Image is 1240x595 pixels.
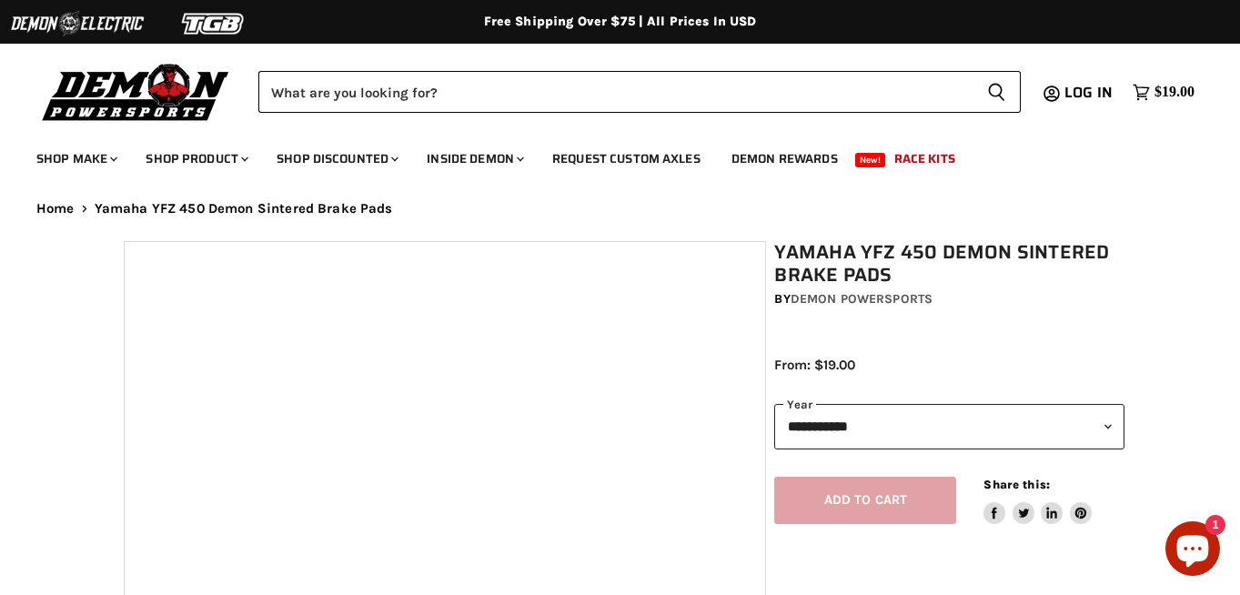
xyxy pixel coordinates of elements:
[539,140,714,177] a: Request Custom Axles
[774,357,855,373] span: From: $19.00
[791,291,933,307] a: Demon Powersports
[258,71,973,113] input: Search
[774,241,1124,287] h1: Yamaha YFZ 450 Demon Sintered Brake Pads
[973,71,1021,113] button: Search
[983,477,1092,525] aside: Share this:
[1056,85,1124,101] a: Log in
[36,201,75,217] a: Home
[132,140,259,177] a: Shop Product
[1064,81,1113,104] span: Log in
[1154,84,1195,101] span: $19.00
[95,201,393,217] span: Yamaha YFZ 450 Demon Sintered Brake Pads
[983,478,1049,491] span: Share this:
[23,140,128,177] a: Shop Make
[774,404,1124,449] select: year
[1124,79,1204,106] a: $19.00
[9,6,146,41] img: Demon Electric Logo 2
[1160,521,1225,580] inbox-online-store-chat: Shopify online store chat
[263,140,409,177] a: Shop Discounted
[413,140,535,177] a: Inside Demon
[855,153,886,167] span: New!
[36,59,236,124] img: Demon Powersports
[718,140,852,177] a: Demon Rewards
[23,133,1190,177] ul: Main menu
[146,6,282,41] img: TGB Logo 2
[774,289,1124,309] div: by
[258,71,1021,113] form: Product
[881,140,969,177] a: Race Kits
